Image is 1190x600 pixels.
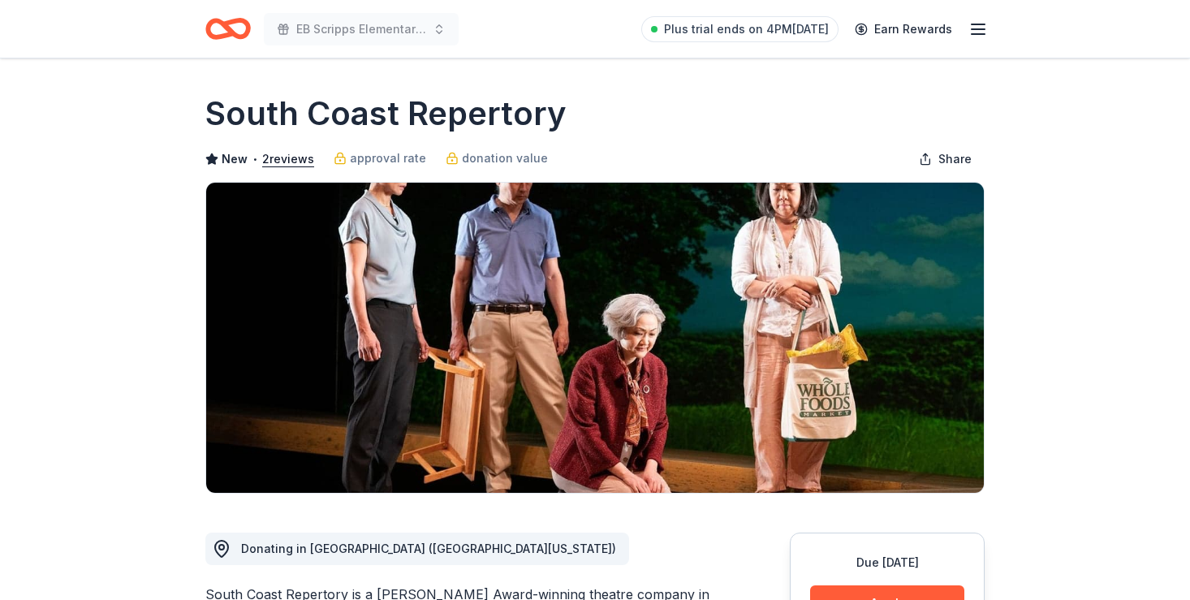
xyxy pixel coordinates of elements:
span: EB Scripps Elementary [DATE] [DATE] Silent Auction [296,19,426,39]
img: Image for South Coast Repertory [206,183,984,493]
div: Due [DATE] [810,553,964,572]
h1: South Coast Repertory [205,91,567,136]
span: donation value [462,149,548,168]
span: • [252,153,258,166]
span: Share [938,149,972,169]
a: Plus trial ends on 4PM[DATE] [641,16,839,42]
span: Donating in [GEOGRAPHIC_DATA] ([GEOGRAPHIC_DATA][US_STATE]) [241,542,616,555]
button: EB Scripps Elementary [DATE] [DATE] Silent Auction [264,13,459,45]
button: 2reviews [262,149,314,169]
a: approval rate [334,149,426,168]
span: New [222,149,248,169]
a: Home [205,10,251,48]
a: donation value [446,149,548,168]
button: Share [906,143,985,175]
a: Earn Rewards [845,15,962,44]
span: approval rate [350,149,426,168]
span: Plus trial ends on 4PM[DATE] [664,19,829,39]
